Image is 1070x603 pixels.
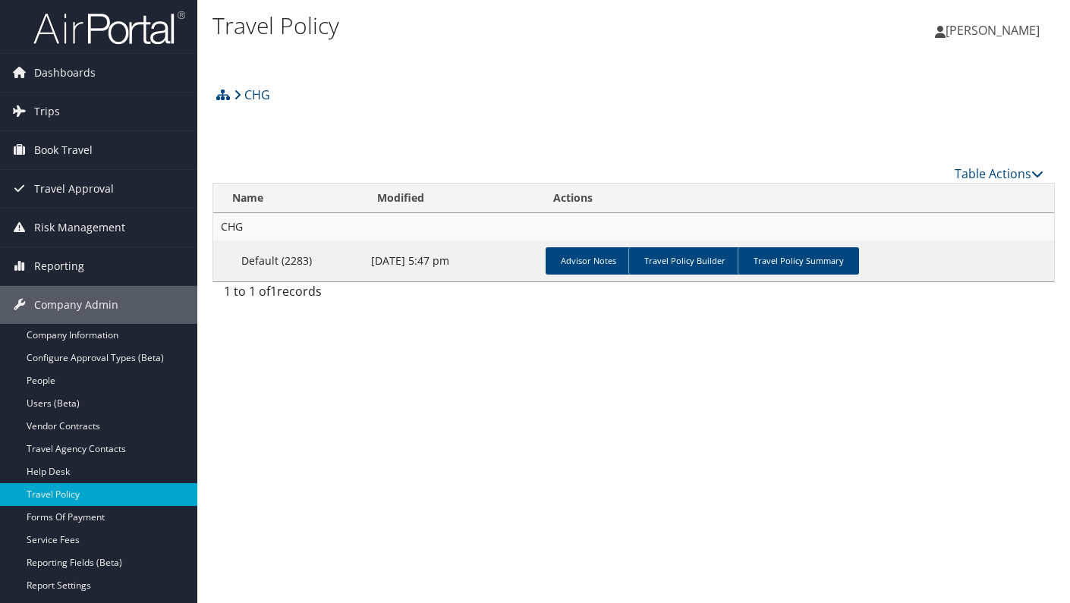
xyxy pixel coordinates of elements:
a: Table Actions [955,165,1043,182]
a: [PERSON_NAME] [935,8,1055,53]
span: Risk Management [34,209,125,247]
span: Reporting [34,247,84,285]
td: Default (2283) [213,240,363,281]
span: Trips [34,93,60,130]
span: Travel Approval [34,170,114,208]
span: Company Admin [34,286,118,324]
span: 1 [270,283,277,300]
h1: Travel Policy [212,10,774,42]
th: Modified: activate to sort column ascending [363,184,540,213]
a: Advisor Notes [546,247,631,275]
span: Dashboards [34,54,96,92]
a: Travel Policy Summary [738,247,859,275]
img: airportal-logo.png [33,10,185,46]
th: Name: activate to sort column ascending [213,184,363,213]
span: [PERSON_NAME] [946,22,1040,39]
th: Actions [540,184,1054,213]
span: Book Travel [34,131,93,169]
a: CHG [234,80,270,110]
div: 1 to 1 of records [224,282,412,308]
td: CHG [213,213,1054,240]
td: [DATE] 5:47 pm [363,240,540,281]
a: Travel Policy Builder [628,247,741,275]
